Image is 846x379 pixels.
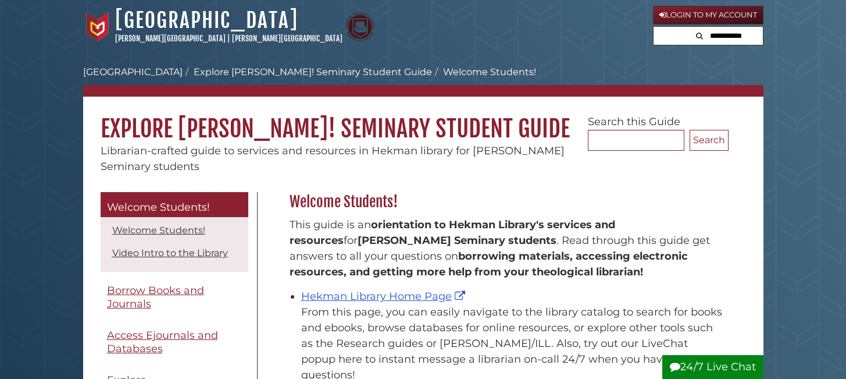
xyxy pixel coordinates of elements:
a: Welcome Students! [101,192,248,218]
img: Calvin University [83,12,112,41]
a: [PERSON_NAME][GEOGRAPHIC_DATA] [232,34,342,43]
span: Welcome Students! [107,201,210,214]
a: Explore [PERSON_NAME]! Seminary Student Guide [194,66,432,77]
h1: Explore [PERSON_NAME]! Seminary Student Guide [83,97,763,143]
a: [GEOGRAPHIC_DATA] [83,66,183,77]
img: Calvin Theological Seminary [345,12,374,41]
span: Librarian-crafted guide to services and resources in Hekman library for [PERSON_NAME] Seminary st... [101,144,565,173]
a: [PERSON_NAME][GEOGRAPHIC_DATA] [115,34,226,43]
a: Login to My Account [653,6,763,24]
a: Borrow Books and Journals [101,278,248,317]
a: Access Ejournals and Databases [101,323,248,362]
strong: [PERSON_NAME] Seminary students [358,234,556,247]
span: Access Ejournals and Databases [107,329,218,355]
strong: orientation to Hekman Library's services and resources [290,218,615,247]
h2: Welcome Students! [284,193,729,211]
button: Search [690,130,729,151]
a: Welcome Students! [112,225,205,236]
nav: breadcrumb [83,65,763,97]
li: Welcome Students! [432,65,536,79]
b: borrowing materials, accessing electronic resources, and getting more help from your theological ... [290,250,688,278]
button: 24/7 Live Chat [662,355,763,379]
span: | [227,34,230,43]
i: Search [696,32,703,40]
span: Borrow Books and Journals [107,284,204,310]
button: Search [692,27,706,42]
a: Hekman Library Home Page [301,290,468,303]
span: This guide is an for . Read through this guide get answers to all your questions on [290,218,710,278]
a: Video Intro to the Library [112,247,228,258]
a: [GEOGRAPHIC_DATA] [115,8,298,33]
